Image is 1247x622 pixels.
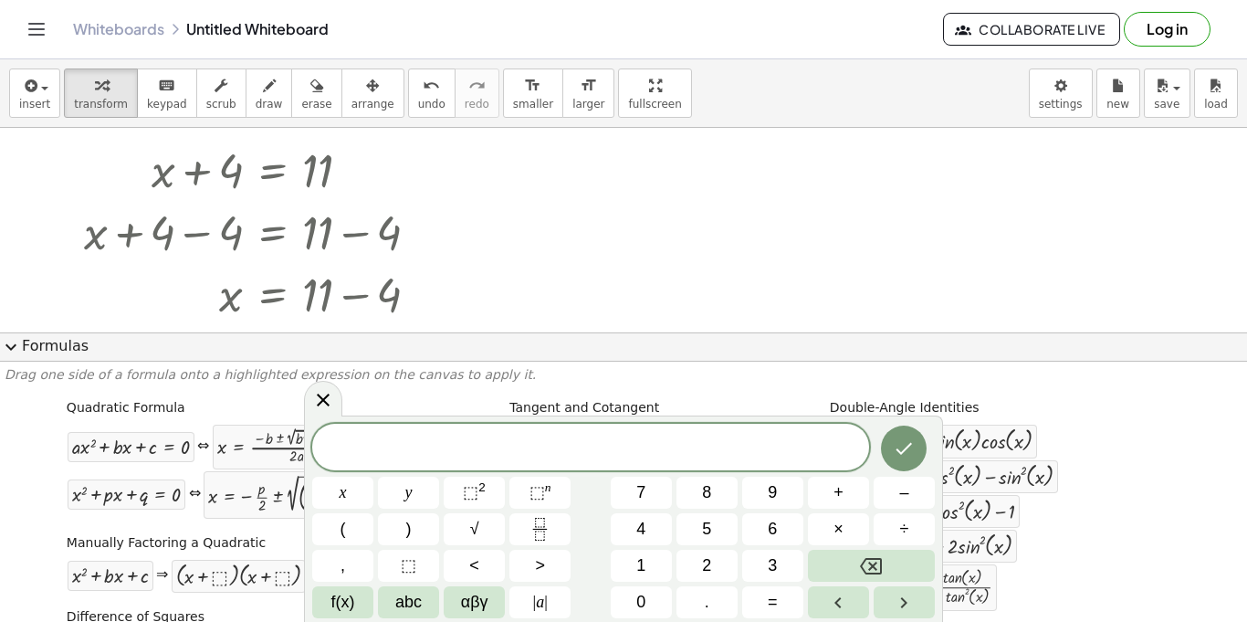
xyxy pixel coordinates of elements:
[833,480,844,505] span: +
[206,98,236,111] span: scrub
[444,513,505,545] button: Square root
[137,69,197,118] button: keyboardkeypad
[899,480,908,505] span: –
[423,75,440,97] i: undo
[676,550,738,582] button: 2
[378,513,439,545] button: )
[444,550,505,582] button: Less than
[808,513,869,545] button: Times
[742,477,803,509] button: 9
[147,98,187,111] span: keypad
[636,480,645,505] span: 7
[444,477,505,509] button: Squared
[1029,69,1093,118] button: settings
[702,553,711,578] span: 2
[341,69,404,118] button: arrange
[196,69,246,118] button: scrub
[562,69,614,118] button: format_sizelarger
[378,550,439,582] button: Placeholder
[331,590,355,615] span: f(x)
[395,590,422,615] span: abc
[768,590,778,615] span: =
[742,513,803,545] button: 6
[341,553,345,578] span: ,
[256,98,283,111] span: draw
[702,517,711,542] span: 5
[535,553,545,578] span: >
[246,69,293,118] button: draw
[636,517,645,542] span: 4
[341,517,346,542] span: (
[1144,69,1190,118] button: save
[611,550,672,582] button: 1
[67,534,266,553] label: Manually Factoring a Quadratic
[874,513,935,545] button: Divide
[461,590,488,615] span: αβγ
[19,98,50,111] span: insert
[628,98,681,111] span: fullscreen
[959,21,1105,37] span: Collaborate Live
[64,69,138,118] button: transform
[73,20,164,38] a: Whiteboards
[529,483,545,501] span: ⬚
[676,586,738,618] button: .
[1096,69,1140,118] button: new
[470,517,479,542] span: √
[544,593,548,611] span: |
[768,517,777,542] span: 6
[405,480,413,505] span: y
[874,477,935,509] button: Minus
[291,69,341,118] button: erase
[676,513,738,545] button: 5
[478,480,486,494] sup: 2
[830,399,980,417] label: Double-Angle Identities
[469,553,479,578] span: <
[636,590,645,615] span: 0
[1154,98,1179,111] span: save
[312,550,373,582] button: ,
[312,477,373,509] button: x
[618,69,691,118] button: fullscreen
[401,553,416,578] span: ⬚
[742,586,803,618] button: Equals
[503,69,563,118] button: format_sizesmaller
[158,75,175,97] i: keyboard
[545,480,551,494] sup: n
[312,586,373,618] button: Functions
[408,69,456,118] button: undoundo
[189,484,201,505] div: ⇔
[509,477,571,509] button: Superscript
[406,517,412,542] span: )
[465,98,489,111] span: redo
[808,477,869,509] button: Plus
[874,586,935,618] button: Right arrow
[9,69,60,118] button: insert
[418,98,445,111] span: undo
[455,69,499,118] button: redoredo
[702,480,711,505] span: 8
[768,480,777,505] span: 9
[463,483,478,501] span: ⬚
[1204,98,1228,111] span: load
[808,586,869,618] button: Left arrow
[533,593,537,611] span: |
[74,98,128,111] span: transform
[611,513,672,545] button: 4
[1039,98,1083,111] span: settings
[611,477,672,509] button: 7
[301,98,331,111] span: erase
[833,517,844,542] span: ×
[513,98,553,111] span: smaller
[312,513,373,545] button: (
[444,586,505,618] button: Greek alphabet
[636,553,645,578] span: 1
[1106,98,1129,111] span: new
[611,586,672,618] button: 0
[580,75,597,97] i: format_size
[768,553,777,578] span: 3
[943,13,1120,46] button: Collaborate Live
[5,366,1242,385] p: Drag one side of a formula onto a highlighted expression on the canvas to apply it.
[468,75,486,97] i: redo
[808,550,935,582] button: Backspace
[676,477,738,509] button: 8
